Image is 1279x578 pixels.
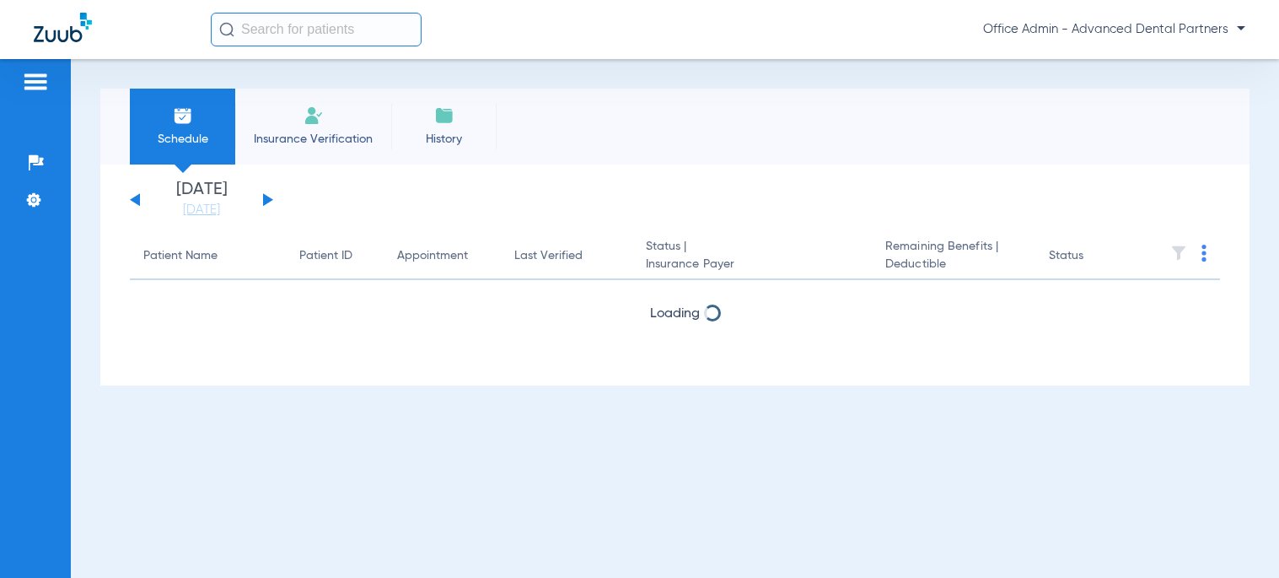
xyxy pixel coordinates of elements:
div: Patient ID [299,247,352,265]
span: Insurance Verification [248,131,379,148]
img: History [434,105,454,126]
th: Remaining Benefits | [872,233,1035,280]
div: Appointment [397,247,468,265]
div: Patient Name [143,247,218,265]
img: filter.svg [1170,245,1187,262]
span: Deductible [885,256,1022,273]
img: hamburger-icon [22,72,49,92]
th: Status [1035,233,1149,280]
img: Manual Insurance Verification [304,105,324,126]
div: Last Verified [514,247,618,265]
li: [DATE] [151,181,252,219]
img: Schedule [173,105,193,126]
img: group-dot-blue.svg [1201,245,1206,262]
div: Patient Name [143,247,272,265]
div: Appointment [397,247,487,265]
a: [DATE] [151,202,252,219]
div: Last Verified [514,247,583,265]
span: History [404,131,484,148]
div: Patient ID [299,247,370,265]
span: Office Admin - Advanced Dental Partners [983,21,1245,38]
img: Zuub Logo [34,13,92,42]
img: Search Icon [219,22,234,37]
span: Insurance Payer [646,256,858,273]
input: Search for patients [211,13,422,46]
span: Schedule [142,131,223,148]
span: Loading [650,307,700,321]
th: Status | [632,233,872,280]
